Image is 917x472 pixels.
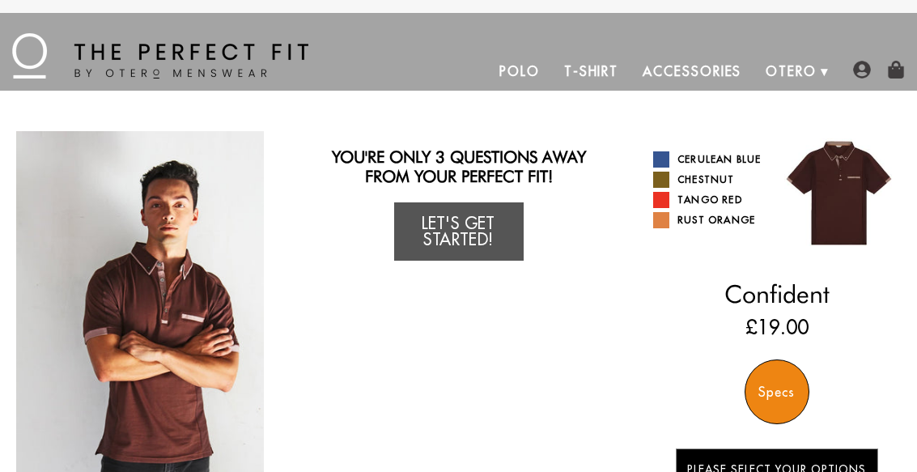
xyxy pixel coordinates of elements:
[653,172,765,188] a: Chestnut
[653,192,765,208] a: Tango Red
[312,147,605,186] h2: You're only 3 questions away from your perfect fit!
[653,212,765,228] a: Rust Orange
[754,52,829,91] a: Otero
[653,279,901,308] h2: Confident
[745,313,809,342] ins: £19.00
[552,52,630,91] a: T-Shirt
[653,151,765,168] a: Cerulean Blue
[630,52,754,91] a: Accessories
[394,202,524,261] a: Let's Get Started!
[887,61,905,79] img: shopping-bag-icon.png
[777,131,901,255] img: 028.jpg
[487,52,552,91] a: Polo
[853,61,871,79] img: user-account-icon.png
[12,33,308,79] img: The Perfect Fit - by Otero Menswear - Logo
[745,359,809,424] div: Specs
